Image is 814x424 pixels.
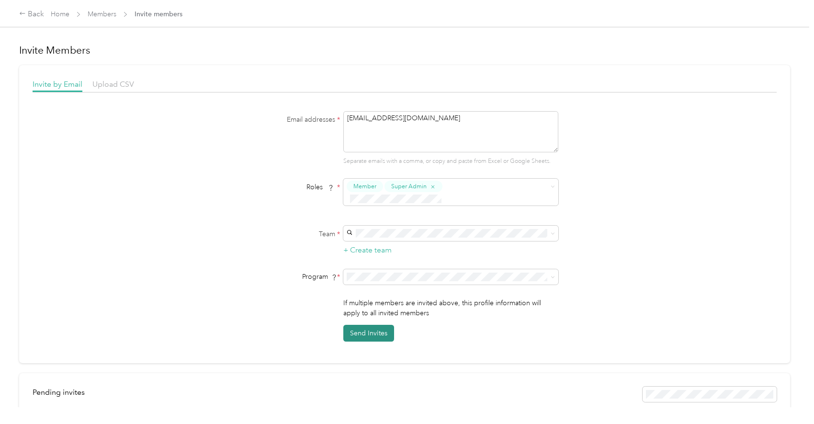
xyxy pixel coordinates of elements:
[33,387,91,402] div: left-menu
[384,181,442,193] button: Super Admin
[643,387,777,402] div: Resend all invitations
[51,10,69,18] a: Home
[343,244,392,256] button: + Create team
[33,80,82,89] span: Invite by Email
[347,181,383,193] button: Member
[343,157,558,166] p: Separate emails with a comma, or copy and paste from Excel or Google Sheets.
[760,370,814,424] iframe: Everlance-gr Chat Button Frame
[303,180,337,195] span: Roles
[135,9,182,19] span: Invite members
[343,325,394,342] button: Send Invites
[343,298,558,318] p: If multiple members are invited above, this profile information will apply to all invited members
[19,9,44,20] div: Back
[92,80,134,89] span: Upload CSV
[33,388,85,397] span: Pending invites
[220,229,340,239] label: Team
[88,10,116,18] a: Members
[343,111,558,152] textarea: [EMAIL_ADDRESS][DOMAIN_NAME]
[33,387,777,402] div: info-bar
[220,115,340,125] label: Email addresses
[19,44,790,57] h1: Invite Members
[220,272,340,282] div: Program
[391,182,427,191] span: Super Admin
[353,182,376,191] span: Member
